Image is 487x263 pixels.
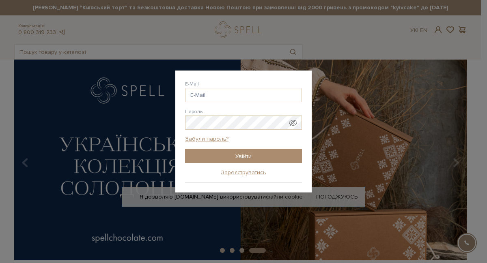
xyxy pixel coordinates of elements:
input: E-Mail [185,88,302,102]
a: Зареєструватись [221,169,266,176]
label: E-Mail [185,81,199,88]
span: Показати пароль у вигляді звичайного тексту. Попередження: це відобразить ваш пароль на екрані. [289,119,297,127]
input: Увійти [185,149,302,163]
a: Забули пароль? [185,135,228,143]
label: Пароль [185,108,203,115]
